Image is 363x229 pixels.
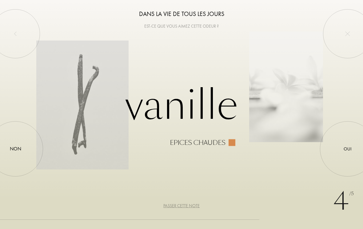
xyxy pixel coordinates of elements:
img: left_onboard.svg [13,31,18,36]
div: Vanille [36,83,327,146]
div: Non [10,145,21,153]
span: /5 [349,190,354,197]
div: Passer cette note [163,203,200,209]
div: 4 [333,183,354,220]
img: quit_onboard.svg [345,31,350,36]
div: Epices chaudes [170,139,225,146]
div: Oui [344,146,352,153]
